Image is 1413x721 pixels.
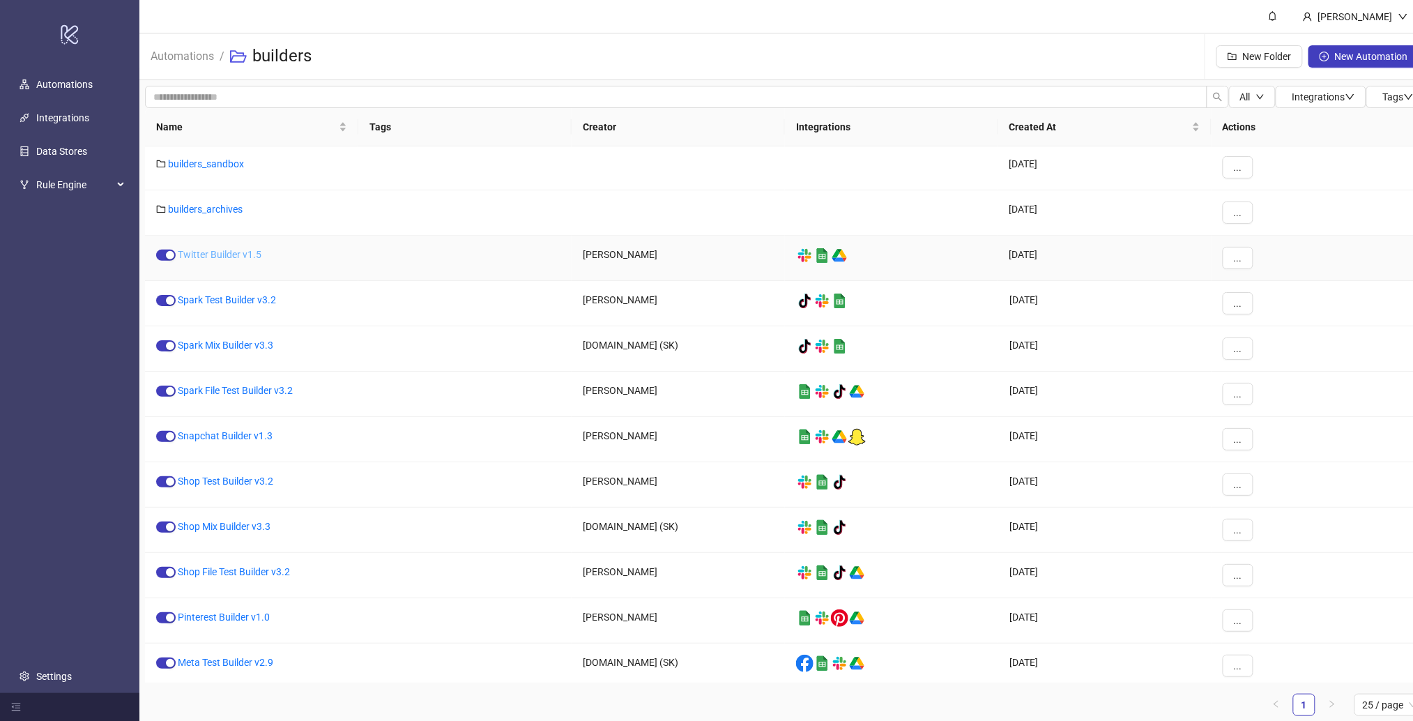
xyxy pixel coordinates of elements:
[1321,694,1343,716] li: Next Page
[156,119,336,135] span: Name
[36,112,89,123] a: Integrations
[1234,388,1242,400] span: ...
[1223,609,1253,632] button: ...
[1234,343,1242,354] span: ...
[1313,9,1398,24] div: [PERSON_NAME]
[11,702,21,712] span: menu-fold
[572,372,785,417] div: [PERSON_NAME]
[998,372,1212,417] div: [DATE]
[998,190,1212,236] div: [DATE]
[252,45,312,68] h3: builders
[1234,298,1242,309] span: ...
[1292,91,1355,103] span: Integrations
[168,158,244,169] a: builders_sandbox
[358,108,572,146] th: Tags
[1223,655,1253,677] button: ...
[178,340,273,351] a: Spark Mix Builder v3.3
[1345,92,1355,102] span: down
[1216,45,1303,68] button: New Folder
[178,430,273,441] a: Snapchat Builder v1.3
[998,644,1212,689] div: [DATE]
[178,476,273,487] a: Shop Test Builder v3.2
[1223,337,1253,360] button: ...
[20,180,29,190] span: fork
[572,417,785,462] div: [PERSON_NAME]
[36,79,93,90] a: Automations
[1223,292,1253,314] button: ...
[1276,86,1366,108] button: Integrationsdown
[1234,252,1242,264] span: ...
[572,462,785,508] div: [PERSON_NAME]
[156,159,166,169] span: folder
[1213,92,1223,102] span: search
[1328,700,1336,708] span: right
[1223,383,1253,405] button: ...
[1243,51,1292,62] span: New Folder
[1223,519,1253,541] button: ...
[178,294,276,305] a: Spark Test Builder v3.2
[1398,12,1408,22] span: down
[156,204,166,214] span: folder
[1223,564,1253,586] button: ...
[572,236,785,281] div: [PERSON_NAME]
[1294,695,1315,715] a: 1
[1240,91,1251,103] span: All
[1293,694,1315,716] li: 1
[998,145,1212,190] div: [DATE]
[1234,162,1242,173] span: ...
[1272,700,1281,708] span: left
[1234,524,1242,536] span: ...
[572,508,785,553] div: [DOMAIN_NAME] (SK)
[1335,51,1408,62] span: New Automation
[998,236,1212,281] div: [DATE]
[1229,86,1276,108] button: Alldown
[145,108,358,146] th: Name
[1265,694,1288,716] button: left
[1234,434,1242,445] span: ...
[36,146,87,157] a: Data Stores
[1228,52,1237,61] span: folder-add
[572,644,785,689] div: [DOMAIN_NAME] (SK)
[178,385,293,396] a: Spark File Test Builder v3.2
[998,598,1212,644] div: [DATE]
[572,598,785,644] div: [PERSON_NAME]
[998,281,1212,326] div: [DATE]
[1009,119,1189,135] span: Created At
[572,281,785,326] div: [PERSON_NAME]
[1223,247,1253,269] button: ...
[168,204,243,215] a: builders_archives
[1256,93,1265,101] span: down
[998,553,1212,598] div: [DATE]
[230,48,247,65] span: folder-open
[1223,428,1253,450] button: ...
[36,671,72,682] a: Settings
[998,417,1212,462] div: [DATE]
[1303,12,1313,22] span: user
[178,521,270,532] a: Shop Mix Builder v3.3
[1265,694,1288,716] li: Previous Page
[178,249,261,260] a: Twitter Builder v1.5
[1320,52,1329,61] span: plus-circle
[1223,156,1253,179] button: ...
[178,566,290,577] a: Shop File Test Builder v3.2
[1234,660,1242,671] span: ...
[1268,11,1278,21] span: bell
[1223,202,1253,224] button: ...
[572,553,785,598] div: [PERSON_NAME]
[785,108,998,146] th: Integrations
[36,171,113,199] span: Rule Engine
[998,326,1212,372] div: [DATE]
[1234,207,1242,218] span: ...
[572,108,785,146] th: Creator
[178,612,270,623] a: Pinterest Builder v1.0
[148,47,217,63] a: Automations
[998,462,1212,508] div: [DATE]
[1223,473,1253,496] button: ...
[1234,615,1242,626] span: ...
[998,108,1212,146] th: Created At
[220,34,224,79] li: /
[1321,694,1343,716] button: right
[572,326,785,372] div: [DOMAIN_NAME] (SK)
[998,508,1212,553] div: [DATE]
[1234,479,1242,490] span: ...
